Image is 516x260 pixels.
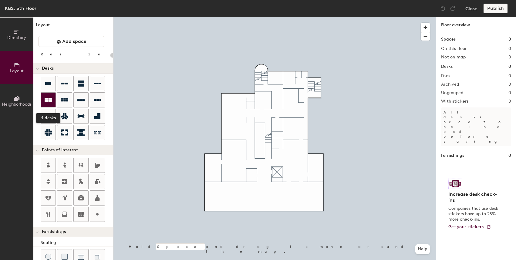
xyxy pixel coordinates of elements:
img: Sticker logo [448,179,462,189]
h4: Increase desk check-ins [448,191,500,203]
span: Get your stickers [448,224,484,229]
h2: Ungrouped [441,91,464,95]
h2: Pods [441,74,450,78]
span: Furnishings [42,229,66,234]
img: Redo [450,5,456,12]
img: Cushion [62,254,68,260]
img: Undo [440,5,446,12]
button: Add space [38,36,104,47]
div: Seating [41,239,113,246]
h2: On this floor [441,46,467,51]
button: Close [465,4,477,13]
span: Neighborhoods [2,102,32,107]
span: Add space [62,38,86,44]
h2: 0 [508,99,511,104]
h1: Layout [33,22,113,31]
span: Directory [7,35,26,40]
img: Couch (corner) [94,254,100,260]
h1: Furnishings [441,152,464,159]
h2: 0 [508,74,511,78]
span: Desks [42,66,54,71]
a: Get your stickers [448,225,491,230]
div: Resize [41,52,108,57]
span: Points of Interest [42,148,78,153]
h1: 0 [508,36,511,43]
h1: Spaces [441,36,456,43]
h2: With stickers [441,99,469,104]
h2: Not on map [441,55,466,60]
img: Stool [45,254,51,260]
p: All desks need to be in a pod before saving [441,107,511,146]
img: Couch (middle) [78,254,84,260]
h2: Archived [441,82,459,87]
h2: 0 [508,46,511,51]
div: KB2, 5th Floor [5,5,36,12]
h2: 0 [508,55,511,60]
h2: 0 [508,91,511,95]
h1: Floor overview [436,17,516,31]
span: Layout [10,68,24,74]
p: Companies that use desk stickers have up to 25% more check-ins. [448,206,500,222]
button: Help [415,244,430,254]
h2: 0 [508,82,511,87]
button: 4 desks [41,92,56,107]
h1: 0 [508,63,511,70]
h1: 0 [508,152,511,159]
h1: Desks [441,63,453,70]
